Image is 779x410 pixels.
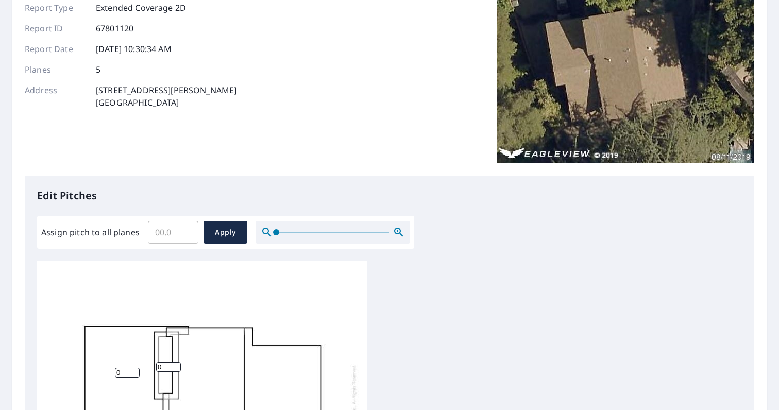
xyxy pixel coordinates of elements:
p: Edit Pitches [37,188,742,203]
p: [DATE] 10:30:34 AM [96,43,172,55]
p: Planes [25,63,87,76]
p: 5 [96,63,100,76]
p: Report Date [25,43,87,55]
p: Report Type [25,2,87,14]
p: Extended Coverage 2D [96,2,186,14]
button: Apply [204,221,247,244]
input: 00.0 [148,218,198,247]
p: Report ID [25,22,87,35]
span: Apply [212,226,239,239]
label: Assign pitch to all planes [41,226,140,238]
p: 67801120 [96,22,133,35]
p: [STREET_ADDRESS][PERSON_NAME] [GEOGRAPHIC_DATA] [96,84,236,109]
p: Address [25,84,87,109]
